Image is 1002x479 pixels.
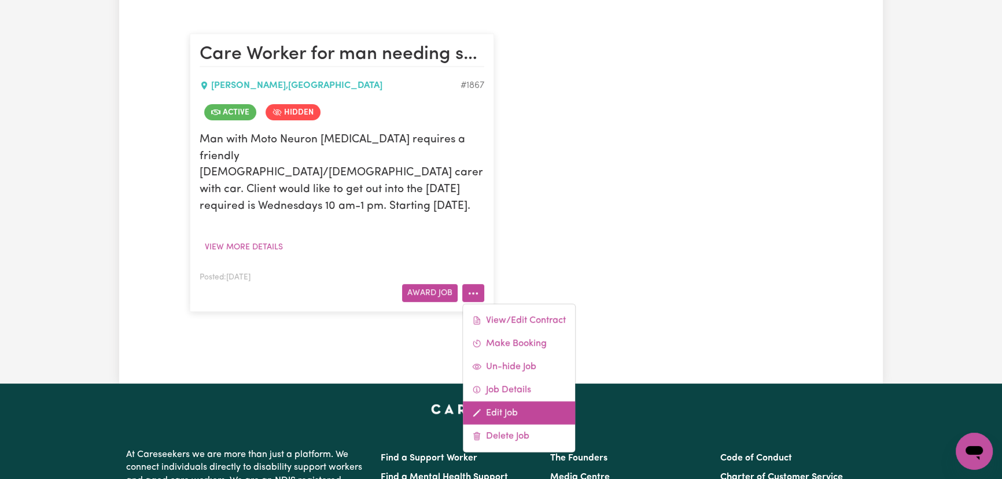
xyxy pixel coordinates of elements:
[463,331,575,355] a: Make Booking
[550,454,607,463] a: The Founders
[462,303,576,452] div: More options
[956,433,993,470] iframe: Button to launch messaging window
[463,378,575,401] a: Job Details
[720,454,792,463] a: Code of Conduct
[200,79,461,93] div: [PERSON_NAME] , [GEOGRAPHIC_DATA]
[431,404,572,414] a: Careseekers home page
[200,132,484,215] p: Man with Moto Neuron [MEDICAL_DATA] requires a friendly [DEMOGRAPHIC_DATA]/[DEMOGRAPHIC_DATA] car...
[402,284,458,302] button: Award Job
[200,274,250,281] span: Posted: [DATE]
[200,238,288,256] button: View more details
[463,308,575,331] a: View/Edit Contract
[463,401,575,424] a: Edit Job
[463,424,575,447] a: Delete Job
[463,355,575,378] a: Un-hide Job
[200,43,484,67] h2: Care Worker for man needing social companion
[266,104,321,120] span: Job is hidden
[381,454,477,463] a: Find a Support Worker
[204,104,256,120] span: Job is active
[461,79,484,93] div: Job ID #1867
[462,284,484,302] button: More options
